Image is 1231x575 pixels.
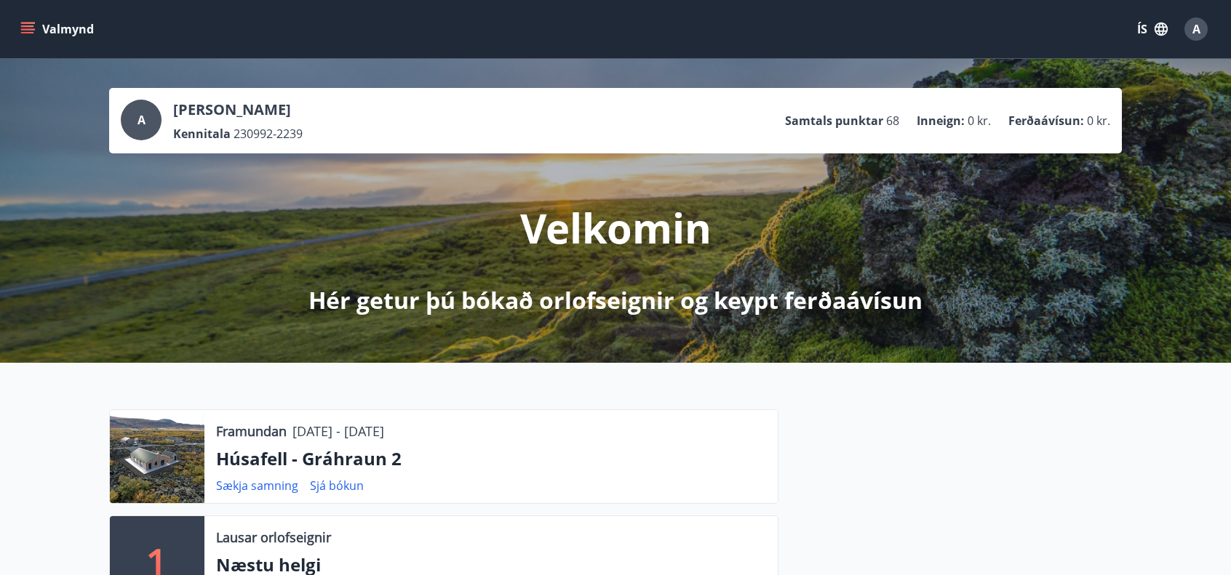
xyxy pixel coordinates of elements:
[1179,12,1214,47] button: A
[1129,16,1176,42] button: ÍS
[216,478,298,494] a: Sækja samning
[17,16,100,42] button: menu
[1008,113,1084,129] p: Ferðaávísun :
[173,100,303,120] p: [PERSON_NAME]
[234,126,303,142] span: 230992-2239
[310,478,364,494] a: Sjá bókun
[520,200,712,255] p: Velkomin
[216,422,287,441] p: Framundan
[308,284,923,316] p: Hér getur þú bókað orlofseignir og keypt ferðaávísun
[292,422,384,441] p: [DATE] - [DATE]
[1087,113,1110,129] span: 0 kr.
[173,126,231,142] p: Kennitala
[785,113,883,129] p: Samtals punktar
[1192,21,1200,37] span: A
[216,446,766,471] p: Húsafell - Gráhraun 2
[138,112,146,128] span: A
[917,113,965,129] p: Inneign :
[886,113,899,129] span: 68
[968,113,991,129] span: 0 kr.
[216,528,331,547] p: Lausar orlofseignir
